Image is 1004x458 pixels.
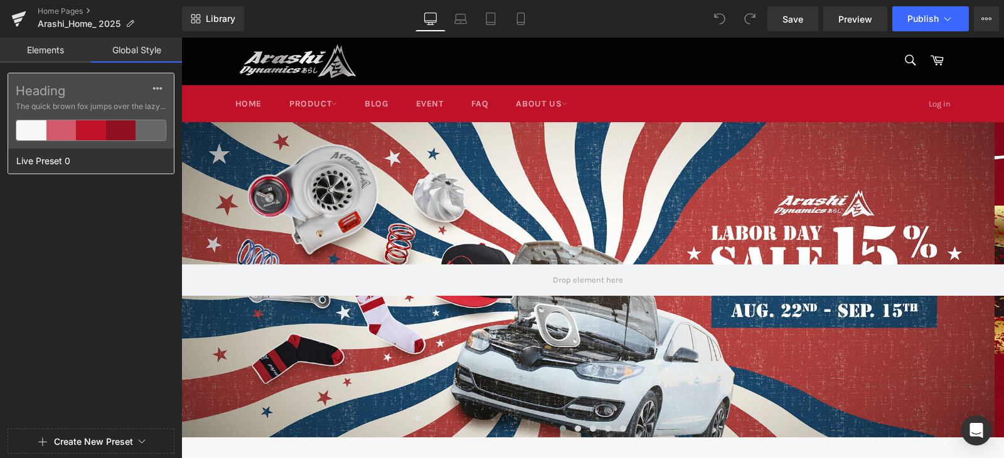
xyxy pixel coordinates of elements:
[961,415,991,445] div: Open Intercom Messenger
[506,6,536,31] a: Mobile
[16,83,166,98] label: Heading
[823,6,887,31] a: Preview
[741,48,776,85] a: Log in
[838,13,872,26] span: Preview
[907,14,939,24] span: Publish
[41,48,93,85] a: Home
[277,48,320,85] a: FAQ
[54,429,133,455] button: Create New Preset
[476,6,506,31] a: Tablet
[322,48,398,85] a: ABOUT US
[95,48,168,85] a: Product
[974,6,999,31] button: More
[892,6,969,31] button: Publish
[446,6,476,31] a: Laptop
[415,6,446,31] a: Desktop
[171,48,219,85] a: BLOG
[737,6,762,31] button: Redo
[54,6,179,41] img: Arashi Dynamics
[13,153,73,169] span: Live Preset 0
[707,6,732,31] button: Undo
[182,6,244,31] a: New Library
[38,6,182,16] a: Home Pages
[206,13,235,24] span: Library
[222,48,275,85] a: EVENT
[91,38,182,63] a: Global Style
[16,101,166,112] span: The quick brown fox jumps over the lazy...
[782,13,803,26] span: Save
[327,420,496,438] span: POPULAR PRODUCTS
[38,19,120,29] span: Arashi_Home_ 2025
